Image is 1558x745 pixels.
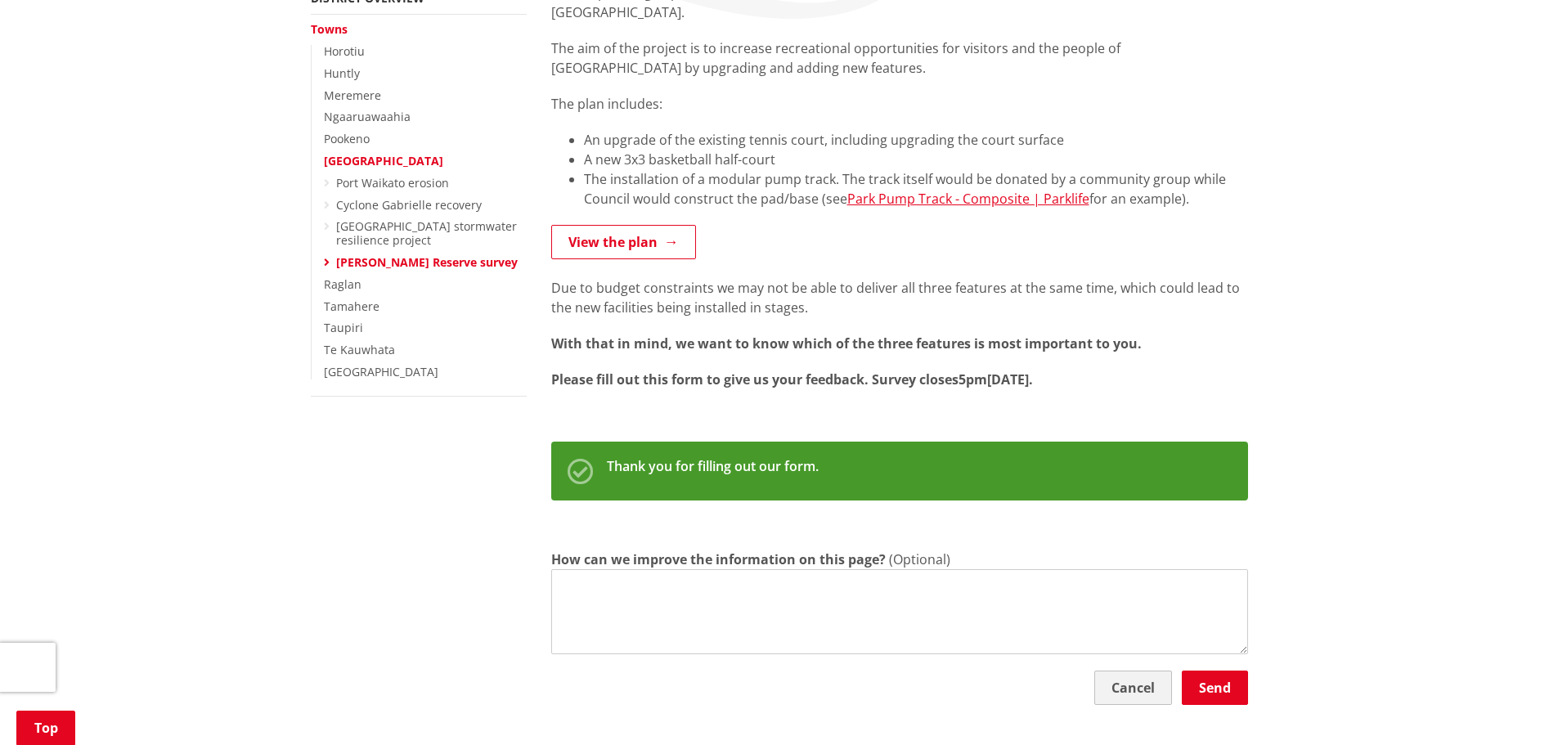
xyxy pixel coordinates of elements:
li: The installation of a modular pump track. The track itself would be donated by a community group ... [584,169,1248,209]
strong: With that in mind, we want to know which of the three features is most important to you. [551,334,1142,352]
a: Ngaaruawaahia [324,109,411,124]
span: (Optional) [889,550,950,568]
a: [GEOGRAPHIC_DATA] stormwater resilience project [336,218,517,248]
button: Send [1182,671,1248,705]
button: Cancel [1094,671,1172,705]
a: [GEOGRAPHIC_DATA] [324,364,438,379]
li: An upgrade of the existing tennis court, including upgrading the court surface [584,130,1248,150]
a: Towns [311,21,348,37]
p: The plan includes: [551,94,1248,114]
p: Due to budget constraints we may not be able to deliver all three features at the same time, whic... [551,278,1248,317]
a: Tamahere [324,298,379,314]
a: Cyclone Gabrielle recovery [336,197,482,213]
a: Port Waikato erosion [336,175,449,191]
label: How can we improve the information on this page? [551,550,886,569]
a: [PERSON_NAME] Reserve survey [336,254,518,270]
a: Raglan [324,276,361,292]
p: The aim of the project is to increase recreational opportunities for visitors and the people of [... [551,38,1248,78]
a: Horotiu [324,43,365,59]
strong: Please fill out this form to give us your feedback. Survey closes [551,370,959,388]
a: Meremere [324,88,381,103]
p: Thank you for filling out our form. [607,458,819,474]
a: Top [16,711,75,745]
a: [GEOGRAPHIC_DATA] [324,153,443,168]
a: Pookeno [324,131,370,146]
a: Taupiri [324,320,363,335]
iframe: Messenger Launcher [1483,676,1542,735]
a: View the plan [551,225,696,259]
a: Huntly [324,65,360,81]
a: Te Kauwhata [324,342,395,357]
strong: 5pm[DATE]. [959,370,1033,388]
a: Park Pump Track - Composite | Parklife [847,190,1089,208]
li: A new 3x3 basketball half-court [584,150,1248,169]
